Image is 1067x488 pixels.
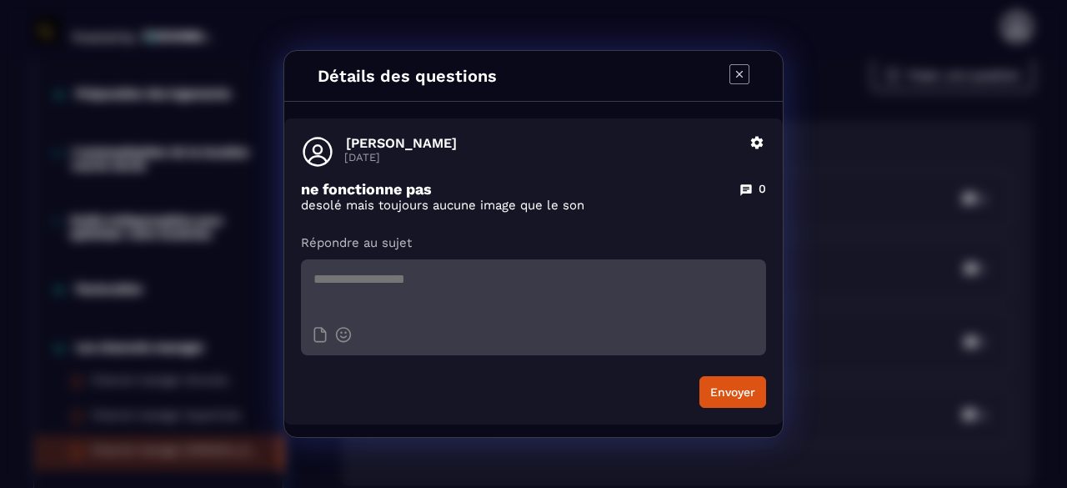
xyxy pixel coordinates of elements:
p: [PERSON_NAME] [346,135,739,151]
p: Répondre au sujet [301,234,766,251]
h4: Détails des questions [318,66,497,86]
p: [DATE] [344,151,739,164]
p: 0 [759,181,766,197]
p: desolé mais toujours aucune image que le son [301,198,766,214]
p: ne fonctionne pas [301,180,432,198]
button: Envoyer [699,376,766,408]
